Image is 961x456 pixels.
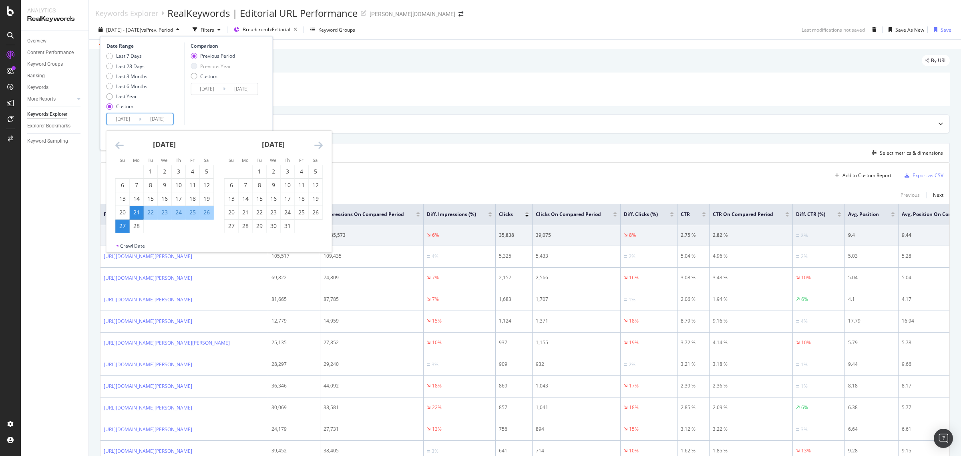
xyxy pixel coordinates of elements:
[832,169,891,182] button: Add to Custom Report
[713,232,789,239] div: 2.82 %
[294,178,308,192] td: Choose Friday, March 11, 2022 as your check-in date. It’s available.
[225,222,238,230] div: 27
[144,167,157,176] div: 1
[116,103,133,110] div: Custom
[309,195,322,203] div: 19
[499,274,529,281] div: 2,157
[629,317,639,325] div: 18%
[116,73,147,80] div: Last 3 Months
[148,157,153,163] small: Tu
[238,206,252,219] td: Choose Monday, March 21, 2022 as your check-in date. It’s available.
[941,26,951,33] div: Save
[225,83,257,95] input: End Date
[231,23,300,36] button: Breadcrumb:Editorial
[143,165,157,178] td: Choose Tuesday, February 1, 2022 as your check-in date. It’s available.
[27,60,83,69] a: Keyword Groups
[295,167,308,176] div: 4
[801,296,808,303] div: 6%
[681,211,690,218] span: CTR
[239,195,252,203] div: 14
[796,211,825,218] span: Diff. CTR (%)
[271,252,317,260] div: 105,517
[238,219,252,233] td: Choose Monday, March 28, 2022 as your check-in date. It’s available.
[27,137,68,145] div: Keyword Sampling
[186,195,199,203] div: 18
[713,296,789,303] div: 1.94 %
[185,192,199,206] td: Choose Friday, February 18, 2022 as your check-in date. It’s available.
[120,157,125,163] small: Su
[204,157,209,163] small: Sa
[281,195,294,203] div: 17
[280,206,294,219] td: Choose Thursday, March 24, 2022 as your check-in date. It’s available.
[713,317,789,325] div: 9.16 %
[842,173,891,178] div: Add to Custom Report
[199,165,213,178] td: Choose Saturday, February 5, 2022 as your check-in date. It’s available.
[229,157,234,163] small: Su
[314,140,323,150] div: Move forward to switch to the next month.
[27,60,63,69] div: Keyword Groups
[848,296,895,303] div: 4.1
[933,192,943,198] div: Next
[681,296,706,303] div: 2.06 %
[143,192,157,206] td: Choose Tuesday, February 15, 2022 as your check-in date. It’s available.
[933,190,943,200] button: Next
[27,95,56,103] div: More Reports
[913,172,943,179] div: Export as CSV
[130,222,143,230] div: 28
[191,83,223,95] input: Start Date
[104,382,192,390] a: [URL][DOMAIN_NAME][PERSON_NAME]
[27,14,82,24] div: RealKeywords
[104,211,249,218] span: Full URL
[27,37,46,45] div: Overview
[309,167,322,176] div: 5
[266,165,280,178] td: Choose Wednesday, March 2, 2022 as your check-in date. It’s available.
[239,208,252,216] div: 21
[161,157,167,163] small: We
[153,139,176,149] strong: [DATE]
[107,93,147,100] div: Last Year
[120,242,145,249] div: Crawl Date
[324,296,420,303] div: 87,785
[167,6,358,20] div: RealKeywords | Editorial URL Performance
[536,232,617,239] div: 39,075
[432,274,439,281] div: 7%
[629,253,635,260] div: 2%
[848,211,879,218] span: Avg. Position
[796,363,799,366] img: Equal
[238,192,252,206] td: Choose Monday, March 14, 2022 as your check-in date. It’s available.
[171,192,185,206] td: Choose Thursday, February 17, 2022 as your check-in date. It’s available.
[681,232,706,239] div: 2.75 %
[324,317,420,325] div: 14,959
[189,23,224,36] button: Filters
[295,195,308,203] div: 18
[266,219,280,233] td: Choose Wednesday, March 30, 2022 as your check-in date. It’s available.
[133,157,140,163] small: Mo
[267,181,280,189] div: 9
[901,169,943,182] button: Export as CSV
[370,10,455,18] div: [PERSON_NAME][DOMAIN_NAME]
[308,206,322,219] td: Choose Saturday, March 26, 2022 as your check-in date. It’s available.
[129,178,143,192] td: Choose Monday, February 7, 2022 as your check-in date. It’s available.
[200,208,213,216] div: 26
[242,157,249,163] small: Mo
[324,252,420,260] div: 109,435
[318,26,355,33] div: Keyword Groups
[681,252,706,260] div: 5.04 %
[224,206,238,219] td: Choose Sunday, March 20, 2022 as your check-in date. It’s available.
[243,26,290,33] span: Breadcrumb: Editorial
[129,206,143,219] td: Selected as start date. Monday, February 21, 2022
[107,86,943,99] div: Mayleens Report (BITTE NICHT LÖSCHEN) Impressions, Clicks, CTR, Avg + Compare Absolut and Percent...
[171,165,185,178] td: Choose Thursday, February 3, 2022 as your check-in date. It’s available.
[281,181,294,189] div: 10
[294,206,308,219] td: Choose Friday, March 25, 2022 as your check-in date. It’s available.
[191,63,235,70] div: Previous Year
[624,211,658,218] span: Diff. Clicks (%)
[257,157,262,163] small: Tu
[185,206,199,219] td: Selected. Friday, February 25, 2022
[200,181,213,189] div: 12
[848,274,895,281] div: 5.04
[27,48,74,57] div: Content Performance
[172,208,185,216] div: 24
[95,9,158,18] a: Keywords Explorer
